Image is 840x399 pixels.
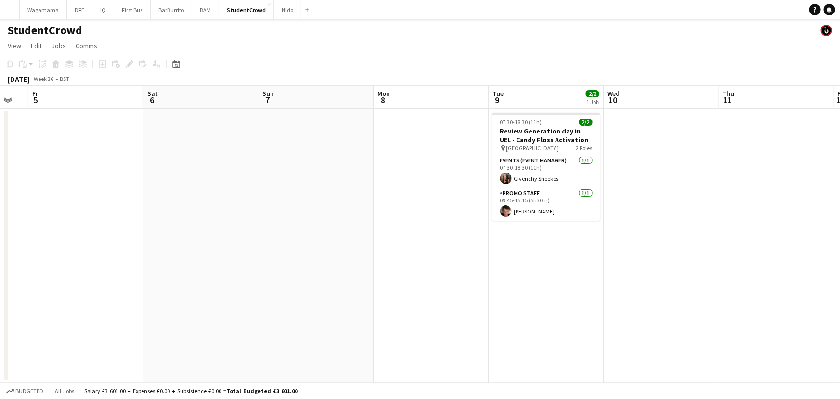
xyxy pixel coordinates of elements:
span: 6 [146,94,158,106]
span: 07:30-18:30 (11h) [500,119,542,126]
button: Wagamama [20,0,67,19]
a: Jobs [48,40,70,52]
app-card-role: Events (Event Manager)1/107:30-18:30 (11h)Givenchy Sneekes [492,155,600,188]
a: View [4,40,25,52]
app-job-card: 07:30-18:30 (11h)2/2Review Generation day in UEL - Candy Floss Activation [GEOGRAPHIC_DATA]2 Role... [492,113,600,221]
span: Wed [607,89,620,98]
h1: StudentCrowd [8,23,82,38]
a: Edit [27,40,46,52]
div: [DATE] [8,74,30,84]
span: 2/2 [579,119,593,126]
span: Jobs [52,41,66,50]
span: Edit [31,41,42,50]
span: Fri [32,89,40,98]
span: Thu [723,89,735,98]
button: DFE [67,0,92,19]
app-user-avatar: Tim Bodenham [821,25,832,36]
button: First Bus [114,0,151,19]
div: 1 Job [586,98,599,106]
span: Tue [492,89,504,98]
button: StudentCrowd [219,0,274,19]
span: All jobs [53,387,76,395]
span: Sat [147,89,158,98]
span: [GEOGRAPHIC_DATA] [506,145,559,152]
span: Budgeted [15,388,43,395]
span: Week 36 [32,75,56,82]
span: 2 Roles [576,145,593,152]
app-card-role: Promo Staff1/109:45-15:15 (5h30m)[PERSON_NAME] [492,188,600,221]
span: 5 [31,94,40,106]
span: 8 [376,94,390,106]
button: BarBurrito [151,0,192,19]
span: Sun [262,89,274,98]
div: Salary £3 601.00 + Expenses £0.00 + Subsistence £0.00 = [84,387,297,395]
button: BAM [192,0,219,19]
span: Total Budgeted £3 601.00 [226,387,297,395]
span: View [8,41,21,50]
button: Budgeted [5,386,45,397]
div: BST [60,75,69,82]
a: Comms [72,40,101,52]
span: 10 [606,94,620,106]
span: Mon [377,89,390,98]
h3: Review Generation day in UEL - Candy Floss Activation [492,127,600,144]
span: 9 [491,94,504,106]
button: Nido [274,0,301,19]
span: 11 [721,94,735,106]
span: Comms [76,41,97,50]
button: IQ [92,0,114,19]
span: 2/2 [586,90,599,97]
span: 7 [261,94,274,106]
